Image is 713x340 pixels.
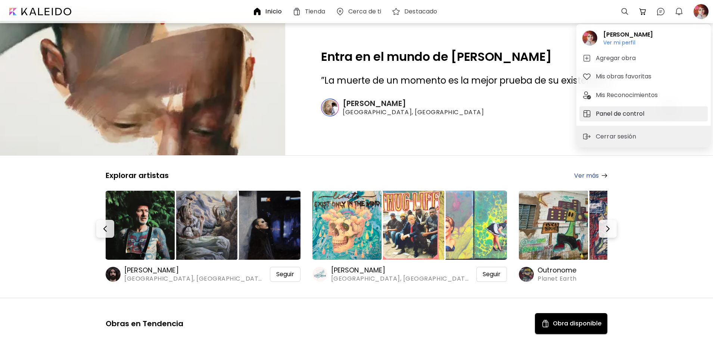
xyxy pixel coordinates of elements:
img: sign-out [582,132,591,141]
h5: Mis obras favoritas [596,72,654,81]
img: tab [582,91,591,100]
h5: Agregar obra [596,54,638,63]
h5: Mis Reconocimientos [596,91,660,100]
button: tabMis obras favoritas [579,69,708,84]
img: tab [582,72,591,81]
button: tabMis Reconocimientos [579,88,708,103]
h2: [PERSON_NAME] [603,30,653,39]
button: sign-outCerrar sesión [579,129,641,144]
button: tabPanel de control [579,106,708,121]
h6: Ver mi perfil [603,39,653,46]
p: Cerrar sesión [596,132,638,141]
button: tabAgregar obra [579,51,708,66]
img: tab [582,109,591,118]
h5: Panel de control [596,109,647,118]
img: tab [582,54,591,63]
